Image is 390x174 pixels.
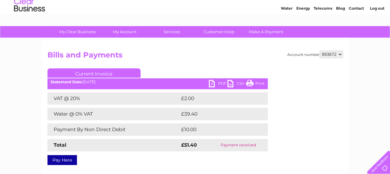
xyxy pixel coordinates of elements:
a: Services [146,26,197,38]
a: Print [246,80,265,89]
a: Telecoms [314,26,332,31]
div: Clear Business is a trading name of Verastar Limited (registered in [GEOGRAPHIC_DATA] No. 3667643... [49,3,342,30]
div: Account number [287,51,343,58]
a: Log out [370,26,384,31]
b: Statement Date: [51,80,83,84]
strong: Total [54,142,66,148]
h2: Bills and Payments [47,51,343,62]
a: Blog [336,26,345,31]
td: Water @ 0% VAT [47,108,180,120]
td: £2.00 [180,92,253,105]
td: VAT @ 20% [47,92,180,105]
img: logo.png [14,16,45,35]
td: Payment received [208,139,267,151]
a: 0333 014 3131 [273,3,316,11]
a: Contact [349,26,364,31]
a: Make A Payment [240,26,292,38]
a: Current Invoice [47,68,141,78]
a: My Account [99,26,150,38]
a: CSV [227,80,246,89]
td: £39.40 [180,108,256,120]
td: Payment By Non Direct Debit [47,123,180,136]
a: Customer Help [193,26,244,38]
a: My Clear Business [52,26,103,38]
a: Pay Here [47,155,77,165]
div: [DATE] [47,80,268,84]
a: Energy [296,26,310,31]
a: PDF [209,80,227,89]
td: £10.00 [180,123,255,136]
strong: £51.40 [181,142,197,148]
a: Water [281,26,293,31]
